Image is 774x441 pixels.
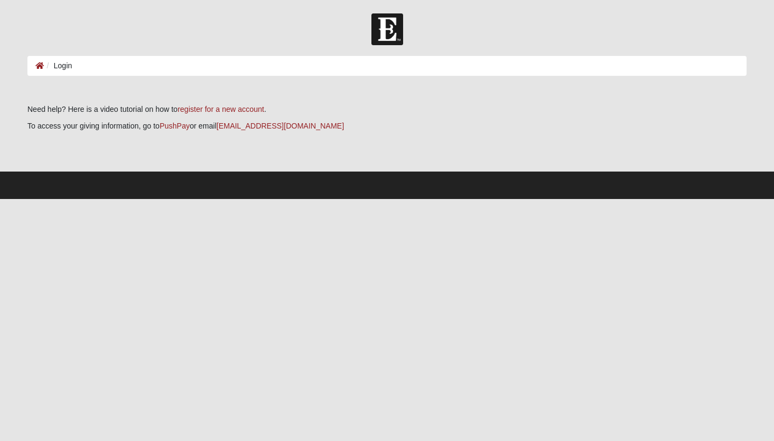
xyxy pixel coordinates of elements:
[44,60,72,72] li: Login
[27,104,747,115] p: Need help? Here is a video tutorial on how to .
[177,105,264,113] a: register for a new account
[371,13,403,45] img: Church of Eleven22 Logo
[27,120,747,132] p: To access your giving information, go to or email
[217,122,344,130] a: [EMAIL_ADDRESS][DOMAIN_NAME]
[160,122,190,130] a: PushPay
